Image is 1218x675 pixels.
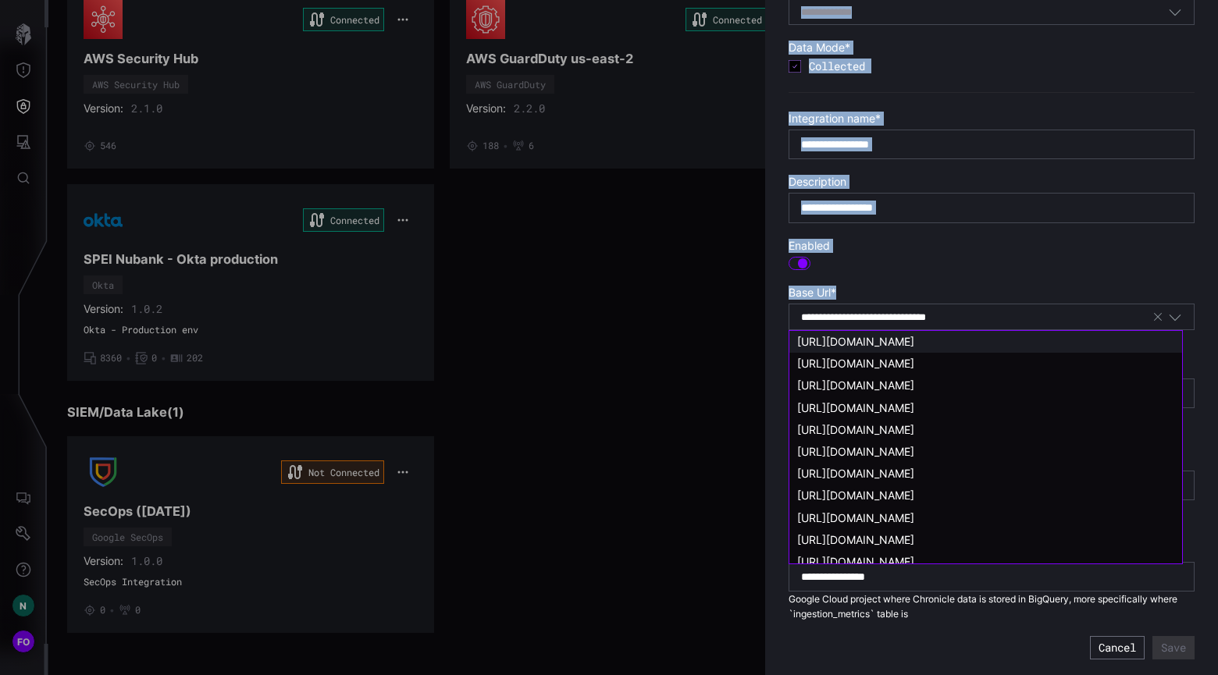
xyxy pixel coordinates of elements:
[797,401,914,414] span: [URL][DOMAIN_NAME]
[1168,310,1182,324] button: Toggle options menu
[1168,5,1182,19] button: Toggle options menu
[797,488,914,502] span: [URL][DOMAIN_NAME]
[1152,636,1195,659] button: Save
[797,335,914,348] span: [URL][DOMAIN_NAME]
[1090,636,1145,659] button: Cancel
[797,445,914,458] span: [URL][DOMAIN_NAME]
[789,593,1177,619] span: Google Cloud project where Chronicle data is stored in BigQuery, more specifically where `ingesti...
[789,112,1195,126] label: Integration name *
[789,41,1195,55] label: Data Mode *
[797,511,914,524] span: [URL][DOMAIN_NAME]
[809,59,1195,73] span: Collected
[797,357,914,370] span: [URL][DOMAIN_NAME]
[789,286,1195,300] label: Base Url *
[789,239,1195,253] label: Enabled
[797,533,914,546] span: [URL][DOMAIN_NAME]
[797,467,914,480] span: [URL][DOMAIN_NAME]
[797,555,914,568] span: [URL][DOMAIN_NAME]
[1152,310,1164,324] button: Clear selection
[797,378,914,392] span: [URL][DOMAIN_NAME]
[789,175,1195,189] label: Description
[797,423,914,436] span: [URL][DOMAIN_NAME]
